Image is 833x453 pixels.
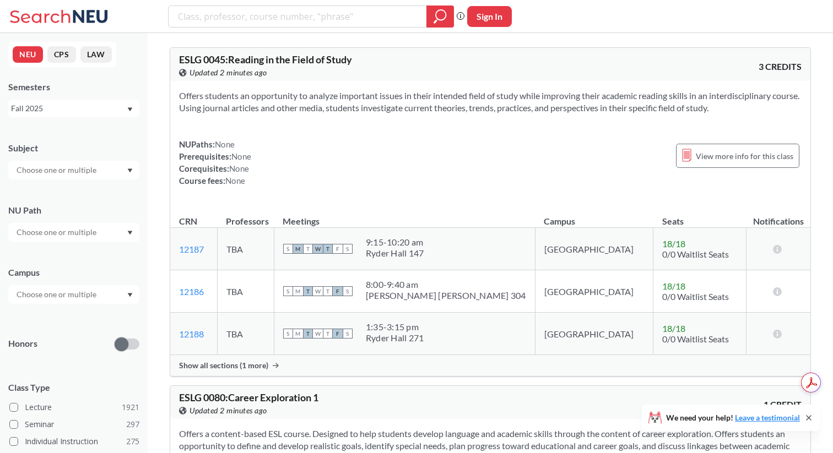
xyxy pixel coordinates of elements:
th: Professors [217,204,274,228]
div: 8:00 - 9:40 am [366,279,526,290]
th: Notifications [747,204,810,228]
button: LAW [80,46,112,63]
svg: magnifying glass [434,9,447,24]
label: Individual Instruction [9,434,139,449]
div: Fall 2025Dropdown arrow [8,100,139,117]
div: magnifying glass [426,6,454,28]
span: T [323,244,333,254]
span: M [293,286,303,296]
input: Choose one or multiple [11,288,104,301]
input: Choose one or multiple [11,163,104,177]
td: TBA [217,228,274,270]
div: Fall 2025 [11,102,126,114]
div: 9:15 - 10:20 am [366,237,424,248]
span: T [303,286,313,296]
span: M [293,329,303,339]
a: Leave a testimonial [735,413,800,422]
td: TBA [217,270,274,313]
th: Campus [535,204,653,228]
span: None [229,163,249,173]
input: Choose one or multiple [11,226,104,239]
span: We need your help! [666,414,800,422]
span: None [215,139,235,149]
span: F [333,244,343,254]
span: 18 / 18 [662,323,685,334]
div: Ryder Hall 147 [366,248,424,259]
span: S [343,329,353,339]
td: TBA [217,313,274,355]
span: None [225,176,245,185]
div: [PERSON_NAME] [PERSON_NAME] 304 [366,290,526,301]
span: F [333,329,343,339]
span: S [283,329,293,339]
a: 12187 [179,244,204,254]
span: T [323,329,333,339]
span: T [303,244,313,254]
span: Updated 2 minutes ago [190,67,267,79]
p: Honors [8,337,37,350]
span: T [323,286,333,296]
span: None [231,151,251,161]
label: Seminar [9,417,139,432]
div: Dropdown arrow [8,161,139,179]
div: CRN [179,215,197,227]
span: 18 / 18 [662,238,685,249]
span: Show all sections (1 more) [179,361,268,370]
div: NU Path [8,204,139,216]
td: [GEOGRAPHIC_DATA] [535,270,653,313]
span: 18 / 18 [662,281,685,291]
button: NEU [13,46,43,63]
svg: Dropdown arrow [127,231,133,235]
div: 1:35 - 3:15 pm [366,321,424,332]
svg: Dropdown arrow [127,293,133,297]
span: S [343,244,353,254]
svg: Dropdown arrow [127,107,133,112]
span: View more info for this class [696,149,793,163]
span: 3 CREDITS [759,61,802,73]
span: ESLG 0080 : Career Exploration 1 [179,391,318,403]
div: Dropdown arrow [8,285,139,304]
span: S [283,244,293,254]
span: W [313,286,323,296]
span: 1921 [122,401,139,413]
span: M [293,244,303,254]
td: [GEOGRAPHIC_DATA] [535,228,653,270]
span: 0/0 Waitlist Seats [662,334,729,344]
section: Offers students an opportunity to analyze important issues in their intended field of study while... [179,90,802,114]
span: ESLG 0045 : Reading in the Field of Study [179,53,352,66]
span: S [343,286,353,296]
th: Seats [653,204,747,228]
span: W [313,244,323,254]
input: Class, professor, course number, "phrase" [177,7,419,26]
div: Campus [8,266,139,279]
span: 0/0 Waitlist Seats [662,291,729,302]
div: Dropdown arrow [8,223,139,242]
span: 1 CREDIT [764,399,802,411]
a: 12186 [179,286,204,297]
span: F [333,286,343,296]
span: S [283,286,293,296]
label: Lecture [9,400,139,414]
span: Updated 2 minutes ago [190,405,267,417]
div: Ryder Hall 271 [366,332,424,343]
span: 297 [126,418,139,430]
span: T [303,329,313,339]
div: Subject [8,142,139,154]
td: [GEOGRAPHIC_DATA] [535,313,653,355]
button: Sign In [467,6,512,27]
div: Show all sections (1 more) [170,355,810,376]
th: Meetings [274,204,535,228]
span: 275 [126,435,139,447]
div: NUPaths: Prerequisites: Corequisites: Course fees: [179,138,251,187]
a: 12188 [179,329,204,339]
svg: Dropdown arrow [127,168,133,173]
div: Semesters [8,81,139,93]
span: 0/0 Waitlist Seats [662,249,729,259]
span: Class Type [8,381,139,394]
span: W [313,329,323,339]
button: CPS [47,46,76,63]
